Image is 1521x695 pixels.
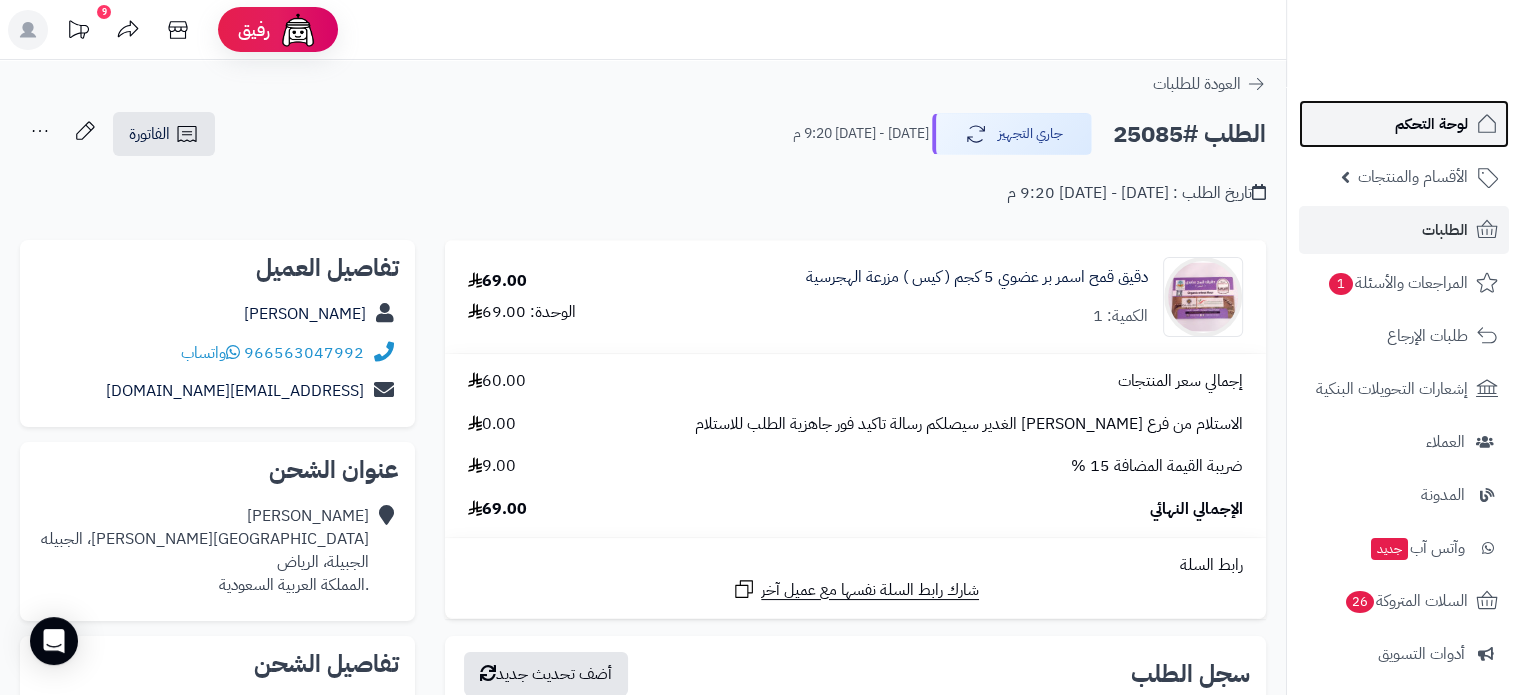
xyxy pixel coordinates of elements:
[1299,418,1509,466] a: العملاء
[97,5,111,19] div: 9
[1299,312,1509,360] a: طلبات الإرجاع
[1387,322,1468,350] span: طلبات الإرجاع
[1358,163,1468,191] span: الأقسام والمنتجات
[732,577,979,602] a: شارك رابط السلة نفسها مع عميل آخر
[468,413,516,436] span: 0.00
[806,266,1148,289] a: دقيق قمح اسمر بر عضوي 5 كجم ( كيس ) مزرعة الهجرسية
[106,379,364,403] a: [EMAIL_ADDRESS][DOMAIN_NAME]
[761,579,979,602] span: شارك رابط السلة نفسها مع عميل آخر
[1299,100,1509,148] a: لوحة التحكم
[1422,216,1468,244] span: الطلبات
[53,10,103,55] a: تحديثات المنصة
[1164,257,1242,337] img: 1740778644-%D8%AF%D9%82%D9%8A%D9%82%20%D8%A8%D8%B1%20%D8%A7%D9%84%D9%87%D8%AC%D8%B1%D8%B3%D9%8A%D...
[244,302,366,326] a: [PERSON_NAME]
[1327,269,1468,297] span: المراجعات والأسئلة
[36,256,399,280] h2: تفاصيل العميل
[181,341,240,365] a: واتساب
[1007,182,1266,205] div: تاريخ الطلب : [DATE] - [DATE] 9:20 م
[1371,538,1408,560] span: جديد
[238,18,270,42] span: رفيق
[1299,471,1509,519] a: المدونة
[278,10,318,50] img: ai-face.png
[1345,590,1375,614] span: 26
[113,112,215,156] a: الفاتورة
[1421,481,1465,509] span: المدونة
[30,617,78,665] div: Open Intercom Messenger
[1118,370,1243,393] span: إجمالي سعر المنتجات
[468,270,527,293] div: 69.00
[468,301,576,324] div: الوحدة: 69.00
[468,370,526,393] span: 60.00
[36,652,399,676] h2: تفاصيل الشحن
[41,505,369,596] div: [PERSON_NAME] [GEOGRAPHIC_DATA][PERSON_NAME]، الجبيله الجبيلة، الرياض .المملكة العربية السعودية
[1299,577,1509,625] a: السلات المتروكة26
[1369,534,1465,562] span: وآتس آب
[468,455,516,478] span: 9.00
[1299,365,1509,413] a: إشعارات التحويلات البنكية
[1395,110,1468,138] span: لوحة التحكم
[1316,375,1468,403] span: إشعارات التحويلات البنكية
[695,413,1243,436] span: الاستلام من فرع [PERSON_NAME] الغدير سيصلكم رسالة تاكيد فور جاهزية الطلب للاستلام
[793,124,929,144] small: [DATE] - [DATE] 9:20 م
[932,113,1092,155] button: جاري التجهيز
[1378,640,1465,668] span: أدوات التسويق
[1299,206,1509,254] a: الطلبات
[1093,305,1148,328] div: الكمية: 1
[1299,630,1509,678] a: أدوات التسويق
[1299,524,1509,572] a: وآتس آبجديد
[36,458,399,482] h2: عنوان الشحن
[1071,455,1243,478] span: ضريبة القيمة المضافة 15 %
[129,122,170,146] span: الفاتورة
[1150,498,1243,521] span: الإجمالي النهائي
[453,554,1258,577] div: رابط السلة
[1344,587,1468,615] span: السلات المتروكة
[1131,662,1250,686] h3: سجل الطلب
[1299,259,1509,307] a: المراجعات والأسئلة1
[1426,428,1465,456] span: العملاء
[468,498,527,521] span: 69.00
[1385,31,1502,73] img: logo-2.png
[1113,114,1266,155] h2: الطلب #25085
[1153,72,1241,96] span: العودة للطلبات
[1328,272,1354,296] span: 1
[1153,72,1266,96] a: العودة للطلبات
[244,341,364,365] a: 966563047992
